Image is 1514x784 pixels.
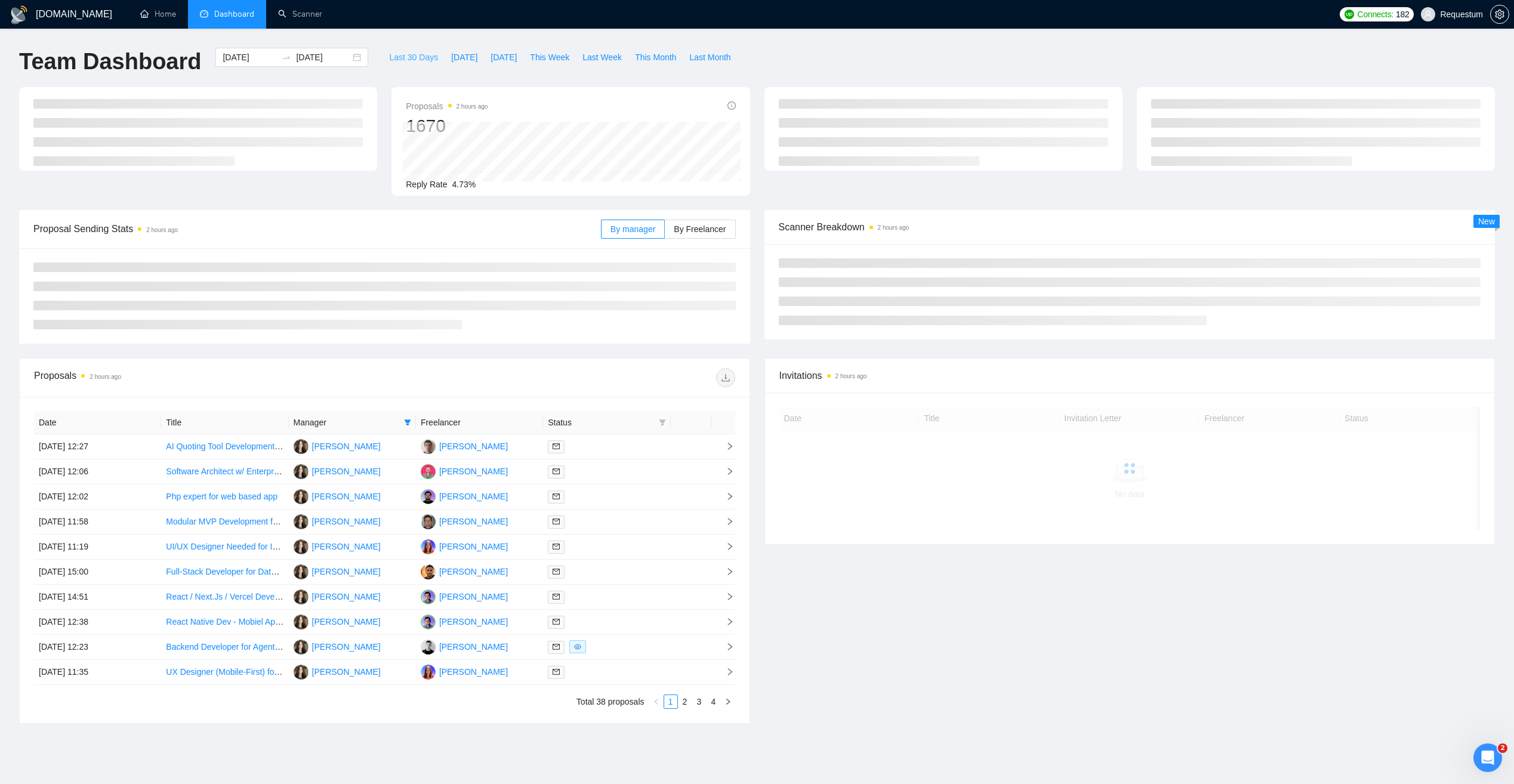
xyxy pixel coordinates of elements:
[679,695,692,708] a: 2
[439,590,508,603] div: [PERSON_NAME]
[716,643,734,651] span: right
[1358,8,1393,21] span: Connects:
[439,665,508,678] div: [PERSON_NAME]
[553,468,560,475] span: mail
[282,53,291,62] span: to
[553,443,560,450] span: mail
[294,616,381,626] a: SO[PERSON_NAME]
[1396,8,1409,21] span: 182
[1473,743,1502,772] iframe: Intercom live chat
[34,459,161,484] td: [DATE] 12:06
[439,465,508,478] div: [PERSON_NAME]
[294,441,381,450] a: SO[PERSON_NAME]
[421,489,436,504] img: IZ
[34,411,161,434] th: Date
[166,492,277,501] a: Php expert for web based app
[610,224,655,234] span: By manager
[649,695,664,709] li: Previous Page
[553,518,560,525] span: mail
[389,51,438,64] span: Last 30 Days
[294,566,381,576] a: SO[PERSON_NAME]
[421,514,436,529] img: AK
[294,541,381,551] a: SO[PERSON_NAME]
[404,419,411,426] span: filter
[716,492,734,501] span: right
[421,466,508,476] a: DB[PERSON_NAME]
[779,220,1481,234] span: Scanner Breakdown
[296,51,350,64] input: End date
[548,416,653,429] span: Status
[439,490,508,503] div: [PERSON_NAME]
[289,411,416,434] th: Manager
[34,368,384,387] div: Proposals
[421,665,436,680] img: IP
[161,411,288,434] th: Title
[716,442,734,450] span: right
[649,695,664,709] button: left
[1491,10,1509,19] span: setting
[421,541,508,551] a: IP[PERSON_NAME]
[421,616,508,626] a: MP[PERSON_NAME]
[716,668,734,676] span: right
[439,565,508,578] div: [PERSON_NAME]
[721,695,735,709] button: right
[90,374,121,380] time: 2 hours ago
[161,635,288,660] td: Backend Developer for Agent-Based AI Trading System
[628,48,683,67] button: This Month
[439,615,508,628] div: [PERSON_NAME]
[312,540,381,553] div: [PERSON_NAME]
[294,640,309,655] img: SO
[200,10,208,18] span: dashboard
[383,48,445,67] button: Last 30 Days
[294,516,381,526] a: SO[PERSON_NAME]
[10,5,29,24] img: logo
[523,48,576,67] button: This Week
[294,489,309,504] img: SO
[34,510,161,535] td: [DATE] 11:58
[282,53,291,62] span: swap-right
[439,515,508,528] div: [PERSON_NAME]
[1345,10,1354,19] img: upwork-logo.png
[312,665,381,678] div: [PERSON_NAME]
[530,51,569,64] span: This Week
[312,465,381,478] div: [PERSON_NAME]
[146,227,178,233] time: 2 hours ago
[452,180,476,189] span: 4.73%
[421,641,508,651] a: SB[PERSON_NAME]
[779,368,1481,383] span: Invitations
[553,643,560,650] span: mail
[421,564,436,579] img: OD
[1498,743,1507,753] span: 2
[19,48,201,76] h1: Team Dashboard
[421,666,508,676] a: IP[PERSON_NAME]
[294,464,309,479] img: SO
[582,51,622,64] span: Last Week
[689,51,730,64] span: Last Month
[312,440,381,453] div: [PERSON_NAME]
[421,591,508,601] a: MP[PERSON_NAME]
[312,515,381,528] div: [PERSON_NAME]
[34,660,161,685] td: [DATE] 11:35
[294,615,309,629] img: SO
[161,434,288,459] td: AI Quoting Tool Development for Home Service Business
[294,466,381,476] a: SO[PERSON_NAME]
[421,516,508,526] a: AK[PERSON_NAME]
[576,695,645,709] li: Total 38 proposals
[421,539,436,554] img: IP
[312,565,381,578] div: [PERSON_NAME]
[553,543,560,550] span: mail
[553,618,560,625] span: mail
[294,641,381,651] a: SO[PERSON_NAME]
[421,491,508,501] a: IZ[PERSON_NAME]
[34,434,161,459] td: [DATE] 12:27
[683,48,737,67] button: Last Month
[34,585,161,610] td: [DATE] 14:51
[166,592,367,601] a: React / Next.Js / Vercel Developer for Web Application
[421,441,508,450] a: VS[PERSON_NAME]
[312,490,381,503] div: [PERSON_NAME]
[33,221,601,236] span: Proposal Sending Stats
[421,566,508,576] a: OD[PERSON_NAME]
[724,698,732,705] span: right
[214,9,254,19] span: Dashboard
[439,640,508,653] div: [PERSON_NAME]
